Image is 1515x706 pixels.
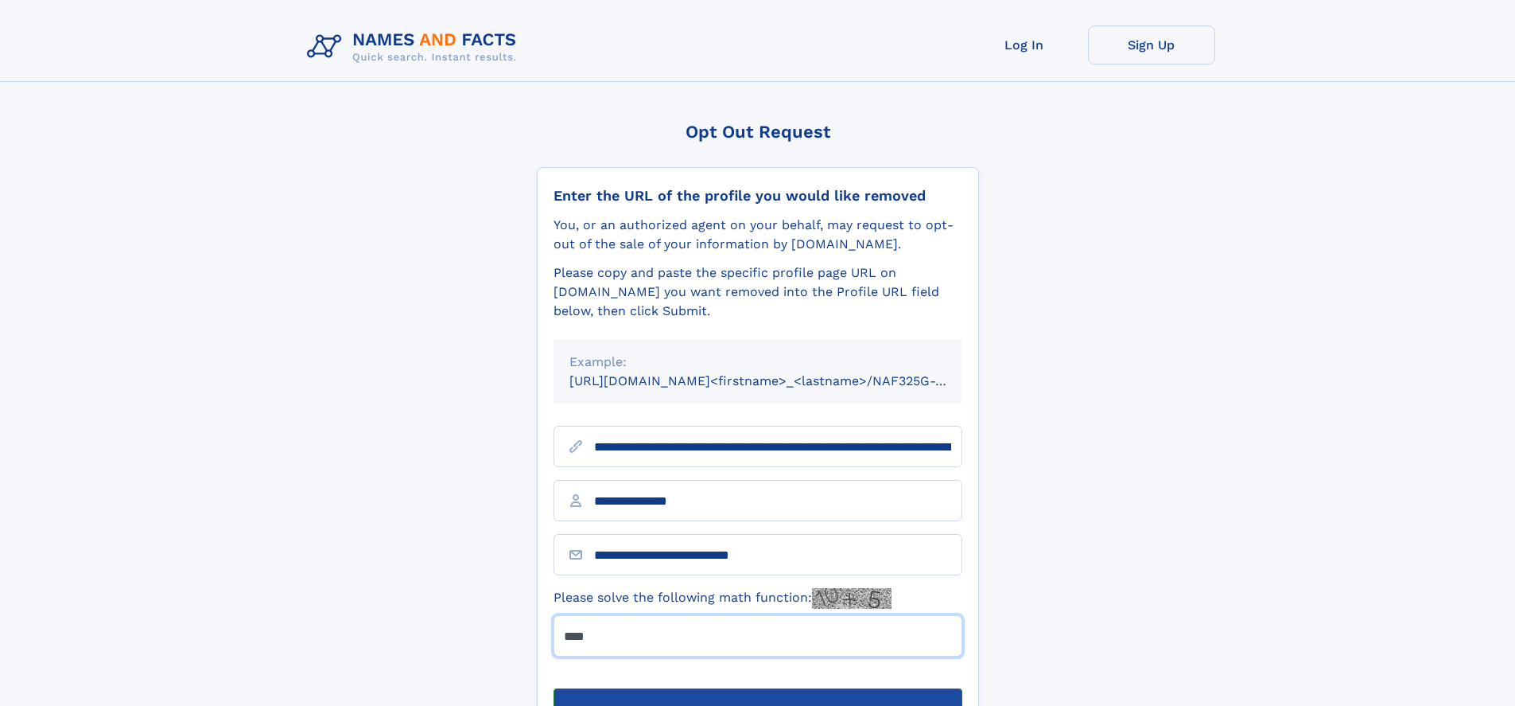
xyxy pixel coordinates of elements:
[554,263,962,321] div: Please copy and paste the specific profile page URL on [DOMAIN_NAME] you want removed into the Pr...
[961,25,1088,64] a: Log In
[1088,25,1215,64] a: Sign Up
[537,122,979,142] div: Opt Out Request
[554,216,962,254] div: You, or an authorized agent on your behalf, may request to opt-out of the sale of your informatio...
[569,353,946,372] div: Example:
[554,588,892,609] label: Please solve the following math function:
[301,25,530,68] img: Logo Names and Facts
[569,373,993,388] small: [URL][DOMAIN_NAME]<firstname>_<lastname>/NAF325G-xxxxxxxx
[554,187,962,205] div: Enter the URL of the profile you would like removed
